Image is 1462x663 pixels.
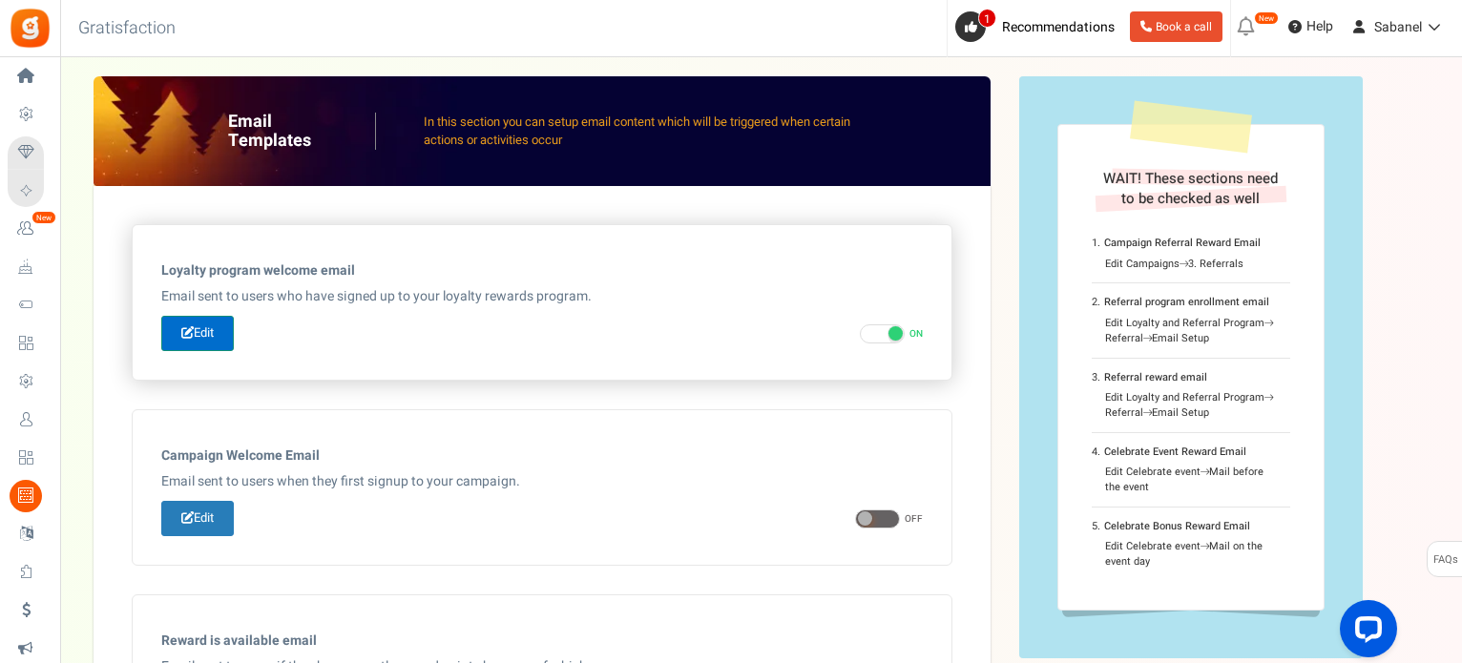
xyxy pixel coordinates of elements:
span: 1 [978,9,996,28]
img: Gratisfaction [9,7,52,50]
p: In this section you can setup email content which will be triggered when certain actions or activ... [424,114,856,149]
b: Referral reward email [1104,369,1207,385]
h5: Loyalty program welcome email [161,263,923,278]
b: Campaign Referral Reward Email [1104,235,1261,251]
span: Sabanel [1374,17,1422,37]
p: Email sent to users who have signed up to your loyalty rewards program. [161,287,923,306]
span: WAIT! These sections need to be checked as well [1103,168,1278,209]
div: Edit Celebrate event Mail on the event day [1105,539,1277,569]
span: Help [1302,17,1333,36]
h3: Gratisfaction [57,10,197,48]
b: Referral program enrollment email [1104,294,1269,310]
div: Edit Loyalty and Referral Program Referral Email Setup [1105,390,1277,420]
span: OFF [905,512,923,526]
a: Edit [161,501,234,536]
h5: Campaign Welcome Email [161,448,923,463]
span: Recommendations [1002,17,1115,37]
span: FAQs [1432,542,1458,578]
h5: Reward is available email [161,633,923,648]
a: Book a call [1130,11,1222,42]
div: Edit Loyalty and Referral Program Referral Email Setup [1105,316,1277,345]
h2: Email Templates [228,113,376,151]
p: Email sent to users when they first signup to your campaign. [161,472,923,491]
a: Edit [161,316,234,351]
em: New [1254,11,1279,25]
span: ON [909,327,923,341]
div: Edit Celebrate event Mail before the event [1105,465,1277,494]
a: New [8,213,52,245]
em: New [31,211,56,224]
b: Celebrate Bonus Reward Email [1104,518,1250,534]
a: 1 Recommendations [955,11,1122,42]
b: Celebrate Event Reward Email [1104,444,1246,460]
div: Edit Campaigns 3. Referrals [1105,257,1277,272]
a: Help [1281,11,1341,42]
